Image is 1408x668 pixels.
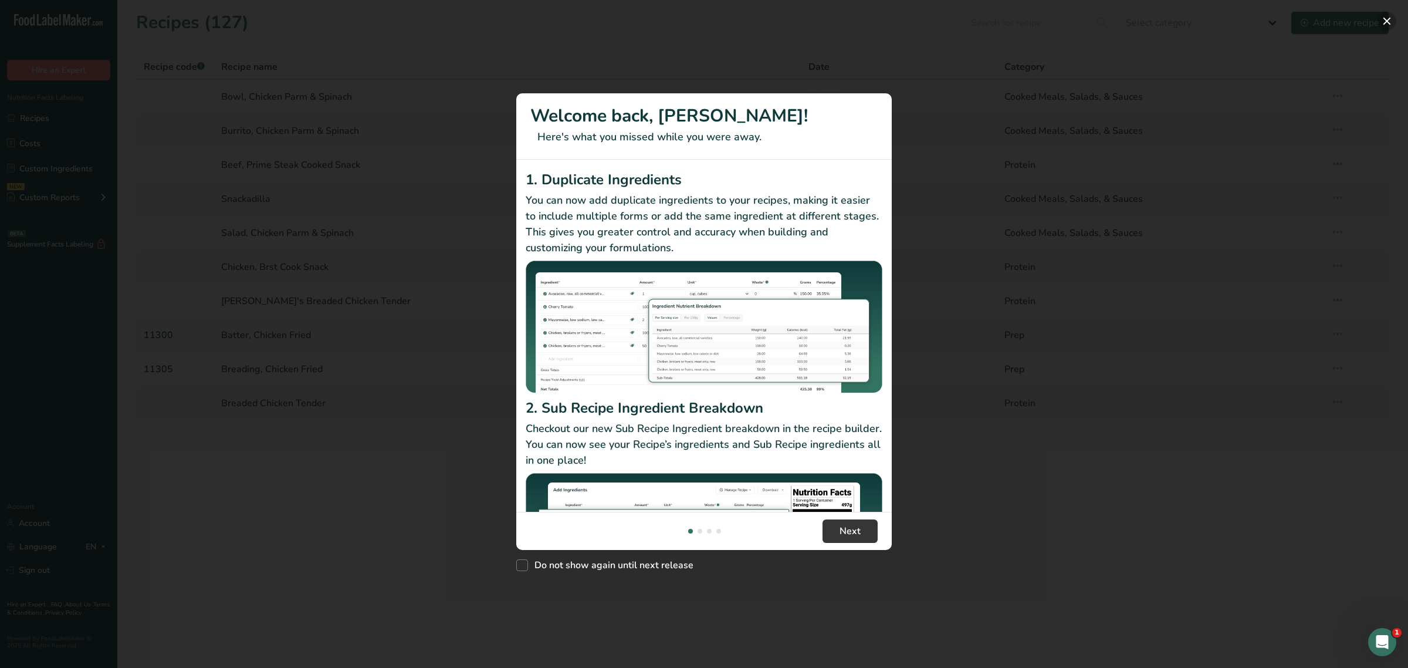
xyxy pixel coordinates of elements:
iframe: Intercom live chat [1368,628,1396,656]
img: Sub Recipe Ingredient Breakdown [526,473,882,606]
img: Duplicate Ingredients [526,261,882,394]
span: 1 [1392,628,1402,637]
p: Checkout our new Sub Recipe Ingredient breakdown in the recipe builder. You can now see your Reci... [526,421,882,468]
h2: 1. Duplicate Ingredients [526,169,882,190]
p: Here's what you missed while you were away. [530,129,878,145]
button: Next [823,519,878,543]
p: You can now add duplicate ingredients to your recipes, making it easier to include multiple forms... [526,193,882,256]
span: Next [840,524,861,538]
span: Do not show again until next release [528,559,693,571]
h1: Welcome back, [PERSON_NAME]! [530,103,878,129]
h2: 2. Sub Recipe Ingredient Breakdown [526,397,882,419]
